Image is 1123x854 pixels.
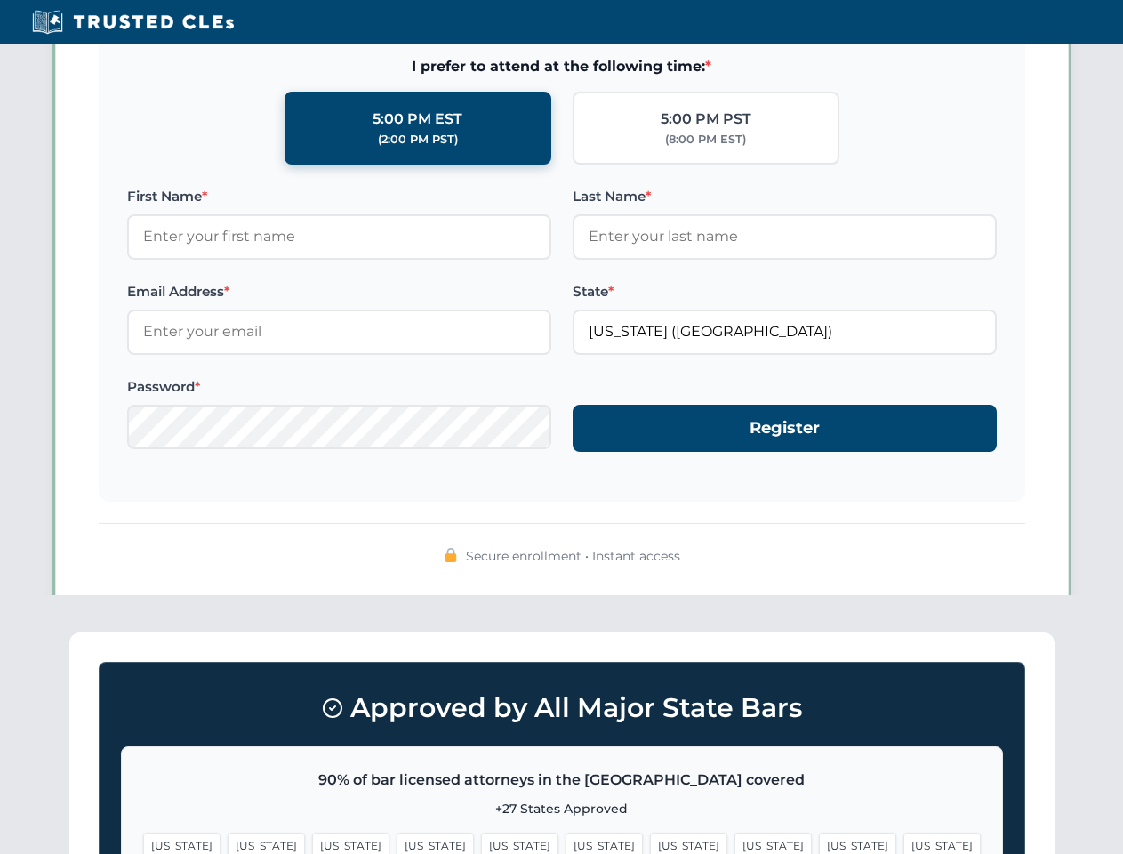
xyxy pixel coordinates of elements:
[127,281,551,302] label: Email Address
[127,310,551,354] input: Enter your email
[573,186,997,207] label: Last Name
[143,799,981,818] p: +27 States Approved
[661,108,751,131] div: 5:00 PM PST
[127,186,551,207] label: First Name
[573,405,997,452] button: Register
[143,769,981,792] p: 90% of bar licensed attorneys in the [GEOGRAPHIC_DATA] covered
[127,376,551,398] label: Password
[121,684,1003,732] h3: Approved by All Major State Bars
[378,131,458,149] div: (2:00 PM PST)
[373,108,462,131] div: 5:00 PM EST
[27,9,239,36] img: Trusted CLEs
[127,55,997,78] span: I prefer to attend at the following time:
[444,548,458,562] img: 🔒
[466,546,680,566] span: Secure enrollment • Instant access
[127,214,551,259] input: Enter your first name
[665,131,746,149] div: (8:00 PM EST)
[573,310,997,354] input: Florida (FL)
[573,214,997,259] input: Enter your last name
[573,281,997,302] label: State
